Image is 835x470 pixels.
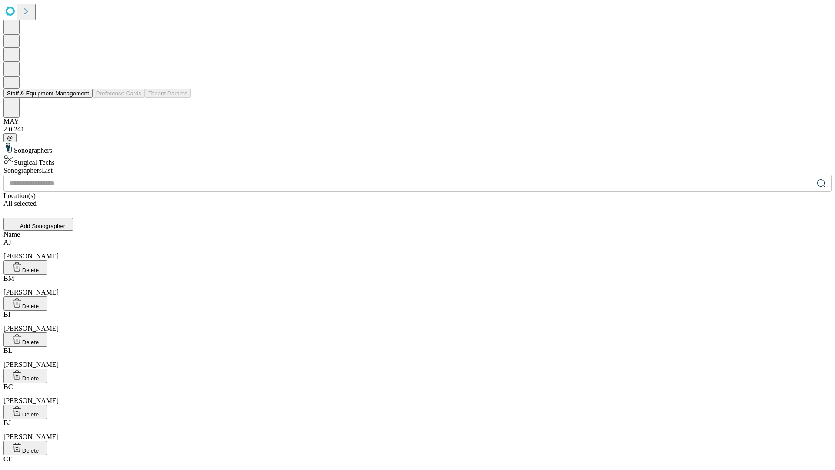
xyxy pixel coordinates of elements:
[7,134,13,141] span: @
[20,223,65,229] span: Add Sonographer
[3,192,36,199] span: Location(s)
[3,117,832,125] div: MAY
[3,347,12,354] span: BL
[3,311,832,332] div: [PERSON_NAME]
[22,411,39,418] span: Delete
[3,275,14,282] span: BM
[145,89,191,98] button: Tenant Params
[22,375,39,382] span: Delete
[3,218,73,231] button: Add Sonographer
[22,303,39,309] span: Delete
[3,238,11,246] span: AJ
[3,441,47,455] button: Delete
[3,125,832,133] div: 2.0.241
[3,154,832,167] div: Surgical Techs
[3,347,832,369] div: [PERSON_NAME]
[3,167,832,175] div: Sonographers List
[3,133,17,142] button: @
[3,275,832,296] div: [PERSON_NAME]
[3,383,13,390] span: BC
[3,200,832,208] div: All selected
[3,260,47,275] button: Delete
[3,405,47,419] button: Delete
[3,238,832,260] div: [PERSON_NAME]
[22,267,39,273] span: Delete
[22,339,39,346] span: Delete
[3,332,47,347] button: Delete
[3,231,832,238] div: Name
[3,89,93,98] button: Staff & Equipment Management
[93,89,145,98] button: Preference Cards
[22,447,39,454] span: Delete
[3,455,12,463] span: CE
[3,369,47,383] button: Delete
[3,142,832,154] div: Sonographers
[3,419,11,426] span: BJ
[3,383,832,405] div: [PERSON_NAME]
[3,419,832,441] div: [PERSON_NAME]
[3,296,47,311] button: Delete
[3,311,10,318] span: BI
